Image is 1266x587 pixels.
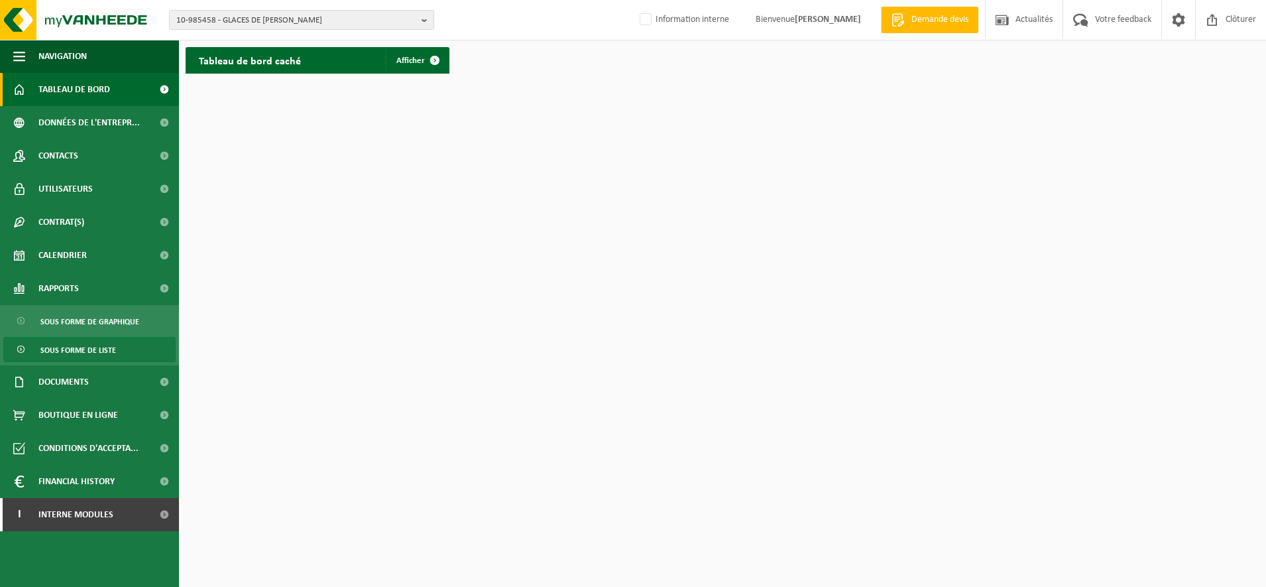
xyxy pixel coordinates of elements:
[3,337,176,362] a: Sous forme de liste
[176,11,416,31] span: 10-985458 - GLACES DE [PERSON_NAME]
[881,7,978,33] a: Demande devis
[38,206,84,239] span: Contrat(s)
[38,498,113,531] span: Interne modules
[38,399,118,432] span: Boutique en ligne
[13,498,25,531] span: I
[40,338,116,363] span: Sous forme de liste
[186,47,314,73] h2: Tableau de bord caché
[38,365,89,399] span: Documents
[38,172,93,206] span: Utilisateurs
[795,15,861,25] strong: [PERSON_NAME]
[38,40,87,73] span: Navigation
[3,308,176,334] a: Sous forme de graphique
[637,10,729,30] label: Information interne
[38,106,140,139] span: Données de l'entrepr...
[38,139,78,172] span: Contacts
[38,239,87,272] span: Calendrier
[38,272,79,305] span: Rapports
[40,309,139,334] span: Sous forme de graphique
[396,56,425,65] span: Afficher
[38,432,139,465] span: Conditions d'accepta...
[38,465,115,498] span: Financial History
[386,47,448,74] a: Afficher
[908,13,972,27] span: Demande devis
[169,10,434,30] button: 10-985458 - GLACES DE [PERSON_NAME]
[38,73,110,106] span: Tableau de bord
